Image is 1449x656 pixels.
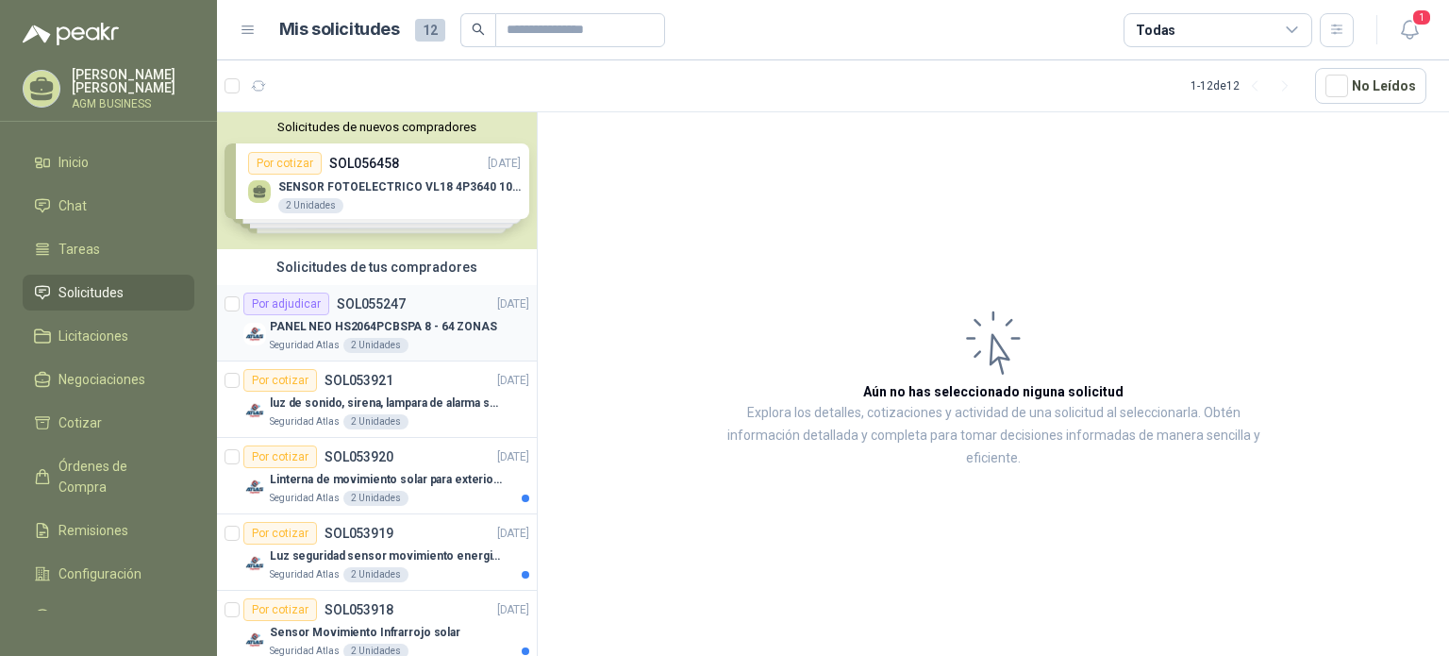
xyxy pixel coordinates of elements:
[726,402,1260,470] p: Explora los detalles, cotizaciones y actividad de una solicitud al seleccionarla. Obtén informaci...
[243,476,266,498] img: Company Logo
[270,491,340,506] p: Seguridad Atlas
[58,520,128,541] span: Remisiones
[243,552,266,575] img: Company Logo
[325,450,393,463] p: SOL053920
[337,297,406,311] p: SOL055247
[497,601,529,619] p: [DATE]
[243,369,317,392] div: Por cotizar
[243,399,266,422] img: Company Logo
[243,293,329,315] div: Por adjudicar
[270,547,505,565] p: Luz seguridad sensor movimiento energia solar
[58,282,124,303] span: Solicitudes
[270,414,340,429] p: Seguridad Atlas
[23,275,194,311] a: Solicitudes
[58,195,87,216] span: Chat
[243,522,317,545] div: Por cotizar
[497,295,529,313] p: [DATE]
[72,98,194,109] p: AGM BUSINESS
[325,527,393,540] p: SOL053919
[863,381,1124,402] h3: Aún no has seleccionado niguna solicitud
[58,456,176,497] span: Órdenes de Compra
[58,369,145,390] span: Negociaciones
[225,120,529,134] button: Solicitudes de nuevos compradores
[243,323,266,345] img: Company Logo
[415,19,445,42] span: 12
[343,491,408,506] div: 2 Unidades
[58,412,102,433] span: Cotizar
[1411,8,1432,26] span: 1
[23,362,194,397] a: Negociaciones
[23,599,194,635] a: Manuales y ayuda
[58,239,100,260] span: Tareas
[217,285,537,362] a: Por adjudicarSOL055247[DATE] Company LogoPANEL NEO HS2064PCBSPA 8 - 64 ZONASSeguridad Atlas2 Unid...
[270,624,460,642] p: Sensor Movimiento Infrarrojo solar
[1392,13,1426,47] button: 1
[243,598,317,621] div: Por cotizar
[497,372,529,390] p: [DATE]
[243,446,317,468] div: Por cotizar
[270,395,505,412] p: luz de sonido, sirena, lampara de alarma solar
[217,438,537,514] a: Por cotizarSOL053920[DATE] Company LogoLinterna de movimiento solar para exteriores con 77 ledsSe...
[58,152,89,173] span: Inicio
[58,326,128,346] span: Licitaciones
[58,607,166,628] span: Manuales y ayuda
[1191,71,1300,101] div: 1 - 12 de 12
[217,362,537,438] a: Por cotizarSOL053921[DATE] Company Logoluz de sonido, sirena, lampara de alarma solarSeguridad At...
[325,374,393,387] p: SOL053921
[23,513,194,548] a: Remisiones
[72,68,194,94] p: [PERSON_NAME] [PERSON_NAME]
[23,188,194,224] a: Chat
[1315,68,1426,104] button: No Leídos
[217,514,537,591] a: Por cotizarSOL053919[DATE] Company LogoLuz seguridad sensor movimiento energia solarSeguridad Atl...
[23,231,194,267] a: Tareas
[270,567,340,582] p: Seguridad Atlas
[23,556,194,592] a: Configuración
[270,471,505,489] p: Linterna de movimiento solar para exteriores con 77 leds
[270,338,340,353] p: Seguridad Atlas
[279,16,400,43] h1: Mis solicitudes
[23,318,194,354] a: Licitaciones
[23,23,119,45] img: Logo peakr
[343,567,408,582] div: 2 Unidades
[23,448,194,505] a: Órdenes de Compra
[23,144,194,180] a: Inicio
[58,563,142,584] span: Configuración
[497,525,529,543] p: [DATE]
[343,414,408,429] div: 2 Unidades
[270,318,497,336] p: PANEL NEO HS2064PCBSPA 8 - 64 ZONAS
[325,603,393,616] p: SOL053918
[497,448,529,466] p: [DATE]
[217,249,537,285] div: Solicitudes de tus compradores
[23,405,194,441] a: Cotizar
[472,23,485,36] span: search
[1136,20,1175,41] div: Todas
[343,338,408,353] div: 2 Unidades
[243,629,266,651] img: Company Logo
[217,112,537,249] div: Solicitudes de nuevos compradoresPor cotizarSOL056458[DATE] SENSOR FOTOELECTRICO VL18 4P3640 10 3...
